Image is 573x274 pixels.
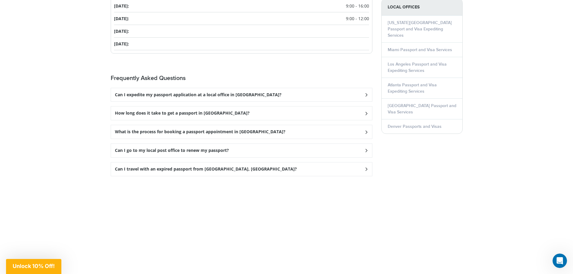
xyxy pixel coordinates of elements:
[346,15,369,22] span: 9:00 - 12:00
[114,12,369,25] li: [DATE]:
[115,148,229,153] h3: Can I go to my local post office to renew my passport?
[13,263,55,269] span: Unlock 10% Off!
[111,181,372,241] iframe: fb:comments Facebook Social Plugin
[388,62,447,73] a: Los Angeles Passport and Visa Expediting Services
[388,82,437,94] a: Atlanta Passport and Visa Expediting Services
[114,38,369,50] li: [DATE]:
[553,254,567,268] iframe: Intercom live chat
[115,167,297,172] h3: Can I travel with an expired passport from [GEOGRAPHIC_DATA], [GEOGRAPHIC_DATA]?
[6,259,61,274] div: Unlock 10% Off!
[388,124,442,129] a: Denver Passports and Visas
[388,47,452,52] a: Miami Passport and Visa Services
[114,25,369,38] li: [DATE]:
[388,20,452,38] a: [US_STATE][GEOGRAPHIC_DATA] Passport and Visa Expediting Services
[346,3,369,9] span: 9:00 - 16:00
[115,111,250,116] h3: How long does it take to get a passport in [GEOGRAPHIC_DATA]?
[388,103,456,115] a: [GEOGRAPHIC_DATA] Passport and Visa Services
[115,129,285,134] h3: What is the process for booking a passport appointment in [GEOGRAPHIC_DATA]?
[111,75,372,82] h2: Frequently Asked Questions
[115,92,282,97] h3: Can I expedite my passport application at a local office in [GEOGRAPHIC_DATA]?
